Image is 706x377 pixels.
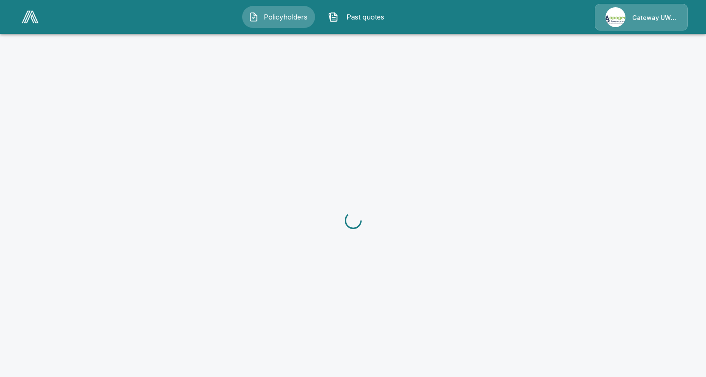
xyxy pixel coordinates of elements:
img: Policyholders Icon [248,12,259,22]
span: Policyholders [262,12,309,22]
img: Past quotes Icon [328,12,338,22]
span: Past quotes [342,12,388,22]
button: Policyholders IconPolicyholders [242,6,315,28]
button: Past quotes IconPast quotes [322,6,395,28]
img: AA Logo [22,11,39,23]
